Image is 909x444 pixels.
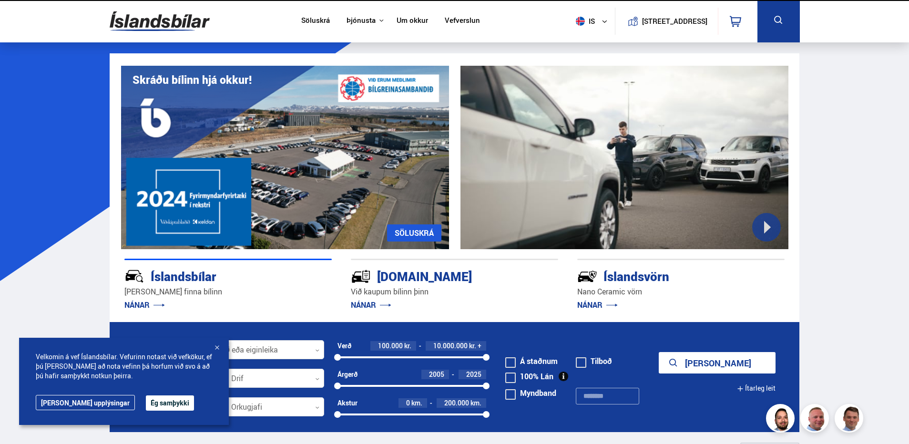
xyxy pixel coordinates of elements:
[146,395,194,411] button: Ég samþykki
[767,405,796,434] img: nhp88E3Fdnt1Opn2.png
[351,300,391,310] a: NÁNAR
[133,73,252,86] h1: Skráðu bílinn hjá okkur!
[505,357,558,365] label: Á staðnum
[124,266,144,286] img: JRvxyua_JYH6wB4c.svg
[36,352,212,381] span: Velkomin á vef Íslandsbílar. Vefurinn notast við vefkökur, ef þú [PERSON_NAME] að nota vefinn þá ...
[478,342,481,350] span: +
[576,17,585,26] img: svg+xml;base64,PHN2ZyB4bWxucz0iaHR0cDovL3d3dy53My5vcmcvMjAwMC9zdmciIHdpZHRoPSI1MTIiIGhlaWdodD0iNT...
[470,399,481,407] span: km.
[505,373,553,380] label: 100% Lán
[337,342,351,350] div: Verð
[577,300,618,310] a: NÁNAR
[469,342,476,350] span: kr.
[387,224,441,242] a: SÖLUSKRÁ
[406,398,410,407] span: 0
[124,300,165,310] a: NÁNAR
[404,342,411,350] span: kr.
[36,395,135,410] a: [PERSON_NAME] upplýsingar
[577,266,597,286] img: -Svtn6bYgwAsiwNX.svg
[301,16,330,26] a: Söluskrá
[124,267,298,284] div: Íslandsbílar
[572,17,596,26] span: is
[337,399,357,407] div: Akstur
[347,16,376,25] button: Þjónusta
[620,8,713,35] a: [STREET_ADDRESS]
[351,267,524,284] div: [DOMAIN_NAME]
[572,7,615,35] button: is
[836,405,865,434] img: FbJEzSuNWCJXmdc-.webp
[397,16,428,26] a: Um okkur
[646,17,704,25] button: [STREET_ADDRESS]
[124,286,332,297] p: [PERSON_NAME] finna bílinn
[433,341,468,350] span: 10.000.000
[576,357,612,365] label: Tilboð
[802,405,830,434] img: siFngHWaQ9KaOqBr.png
[337,371,357,378] div: Árgerð
[351,286,558,297] p: Við kaupum bílinn þinn
[445,16,480,26] a: Vefverslun
[577,286,785,297] p: Nano Ceramic vörn
[505,389,556,397] label: Myndband
[577,267,751,284] div: Íslandsvörn
[737,378,776,399] button: Ítarleg leit
[411,399,422,407] span: km.
[429,370,444,379] span: 2005
[378,341,403,350] span: 100.000
[110,6,210,37] img: G0Ugv5HjCgRt.svg
[121,66,449,249] img: eKx6w-_Home_640_.png
[466,370,481,379] span: 2025
[444,398,469,407] span: 200.000
[659,352,776,373] button: [PERSON_NAME]
[351,266,371,286] img: tr5P-W3DuiFaO7aO.svg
